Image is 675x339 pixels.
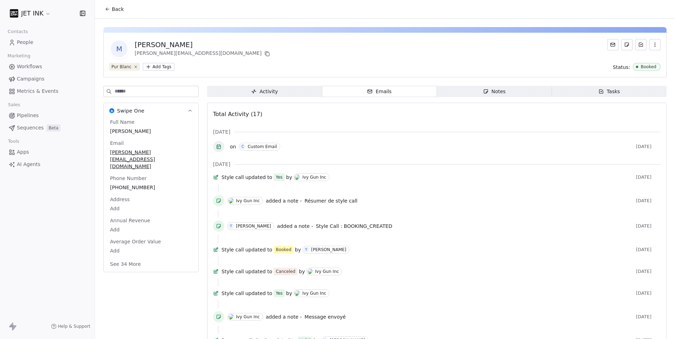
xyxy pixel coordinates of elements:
[5,26,31,37] span: Contacts
[295,174,300,180] img: I
[636,198,661,204] span: [DATE]
[110,128,192,135] span: [PERSON_NAME]
[304,314,346,320] span: Message envoyé
[311,247,346,252] div: [PERSON_NAME]
[111,40,128,57] span: M
[109,175,148,182] span: Phone Number
[5,100,23,110] span: Sales
[221,268,244,275] span: Style call
[636,269,661,274] span: [DATE]
[6,159,89,170] a: AI Agents
[636,314,661,320] span: [DATE]
[636,144,661,149] span: [DATE]
[277,223,313,230] span: added a note -
[316,223,392,229] span: Style Call : BOOKING_CREATED
[316,222,392,230] a: Style Call : BOOKING_CREATED
[6,110,89,121] a: Pipelines
[636,223,661,229] span: [DATE]
[6,61,89,72] a: Workflows
[245,268,272,275] span: updated to
[245,246,272,253] span: updated to
[266,313,302,320] span: added a note -
[266,197,302,204] span: added a note -
[58,324,90,329] span: Help & Support
[17,161,40,168] span: AI Agents
[213,128,230,135] span: [DATE]
[112,6,124,13] span: Back
[135,40,271,50] div: [PERSON_NAME]
[229,314,234,320] img: I
[247,144,277,149] div: Custom Email
[308,269,313,274] img: I
[17,112,39,119] span: Pipelines
[109,238,162,245] span: Average Order Value
[636,174,661,180] span: [DATE]
[613,64,630,71] span: Status:
[111,64,131,70] div: Pur Blanc
[109,217,152,224] span: Annual Revenue
[5,51,33,61] span: Marketing
[17,148,29,156] span: Apps
[299,268,305,275] span: by
[276,246,291,253] div: Booked
[251,88,278,95] div: Activity
[230,143,236,150] span: on
[302,175,326,180] div: Ivy Gun Inc
[110,184,192,191] span: [PHONE_NUMBER]
[483,88,506,95] div: Notes
[10,9,18,18] img: JET%20INK%20Metal.png
[21,9,44,18] span: JET INK
[110,247,192,254] span: Add
[143,63,174,71] button: Add Tags
[17,124,44,132] span: Sequences
[236,224,271,229] div: [PERSON_NAME]
[304,198,357,204] span: Résumer de style call
[6,146,89,158] a: Apps
[276,290,282,297] div: Yes
[104,119,198,272] div: Swipe OneSwipe One
[46,124,60,132] span: Beta
[245,290,272,297] span: updated to
[304,313,346,321] a: Message envoyé
[276,174,282,181] div: Yes
[302,291,326,296] div: Ivy Gun Inc
[51,324,90,329] a: Help & Support
[245,174,272,181] span: updated to
[641,64,656,69] div: Booked
[17,39,33,46] span: People
[213,161,230,168] span: [DATE]
[221,290,244,297] span: Style call
[305,247,307,252] div: Y
[6,122,89,134] a: SequencesBeta
[221,246,244,253] span: Style call
[636,247,661,252] span: [DATE]
[229,198,234,204] img: I
[106,258,145,270] button: See 34 More
[6,85,89,97] a: Metrics & Events
[304,197,357,205] a: Résumer de style call
[135,50,271,58] div: [PERSON_NAME][EMAIL_ADDRESS][DOMAIN_NAME]
[117,107,144,114] span: Swipe One
[295,290,300,296] img: I
[109,140,125,147] span: Email
[315,269,339,274] div: Ivy Gun Inc
[236,198,260,203] div: Ivy Gun Inc
[109,196,131,203] span: Address
[17,75,44,83] span: Campaigns
[295,246,301,253] span: by
[286,290,292,297] span: by
[17,63,42,70] span: Workflows
[213,111,262,117] span: Total Activity (17)
[6,37,89,48] a: People
[598,88,620,95] div: Tasks
[101,3,128,15] button: Back
[17,88,58,95] span: Metrics & Events
[6,73,89,85] a: Campaigns
[286,174,292,181] span: by
[221,174,244,181] span: Style call
[8,7,52,19] button: JET INK
[636,290,661,296] span: [DATE]
[110,226,192,233] span: Add
[109,108,114,113] img: Swipe One
[276,268,295,275] div: Canceled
